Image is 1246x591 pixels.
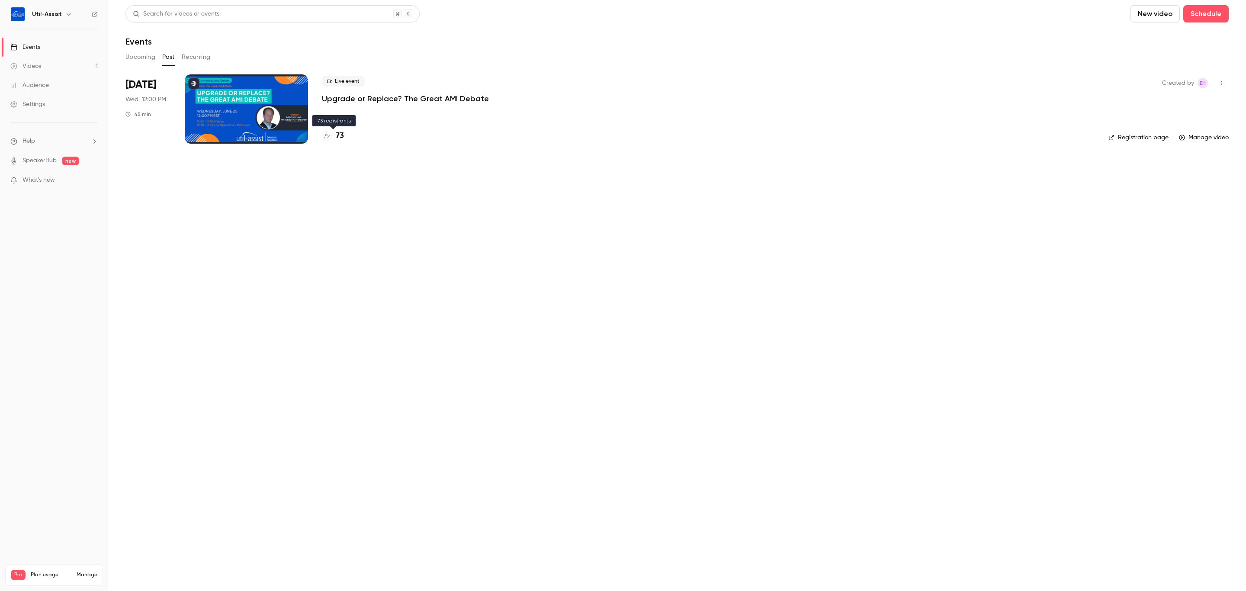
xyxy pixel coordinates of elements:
[1130,5,1180,22] button: New video
[125,50,155,64] button: Upcoming
[322,130,344,142] a: 73
[1183,5,1229,22] button: Schedule
[322,76,365,87] span: Live event
[162,50,175,64] button: Past
[10,43,40,51] div: Events
[1198,78,1208,88] span: Emily Henderson
[336,130,344,142] h4: 73
[31,572,71,578] span: Plan usage
[125,78,156,92] span: [DATE]
[1108,133,1169,142] a: Registration page
[182,50,211,64] button: Recurring
[10,137,98,146] li: help-dropdown-opener
[87,177,98,184] iframe: Noticeable Trigger
[32,10,62,19] h6: Util-Assist
[10,81,49,90] div: Audience
[1162,78,1194,88] span: Created by
[322,93,489,104] a: Upgrade or Replace? The Great AMI Debate
[10,100,45,109] div: Settings
[77,572,97,578] a: Manage
[62,157,79,165] span: new
[11,570,26,580] span: Pro
[125,36,152,47] h1: Events
[125,95,166,104] span: Wed, 12:00 PM
[125,111,151,118] div: 45 min
[10,62,41,71] div: Videos
[1200,78,1206,88] span: EH
[1179,133,1229,142] a: Manage video
[133,10,219,19] div: Search for videos or events
[11,7,25,21] img: Util-Assist
[22,137,35,146] span: Help
[125,74,171,144] div: Jun 25 Wed, 12:00 PM (America/Toronto)
[22,176,55,185] span: What's new
[22,156,57,165] a: SpeakerHub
